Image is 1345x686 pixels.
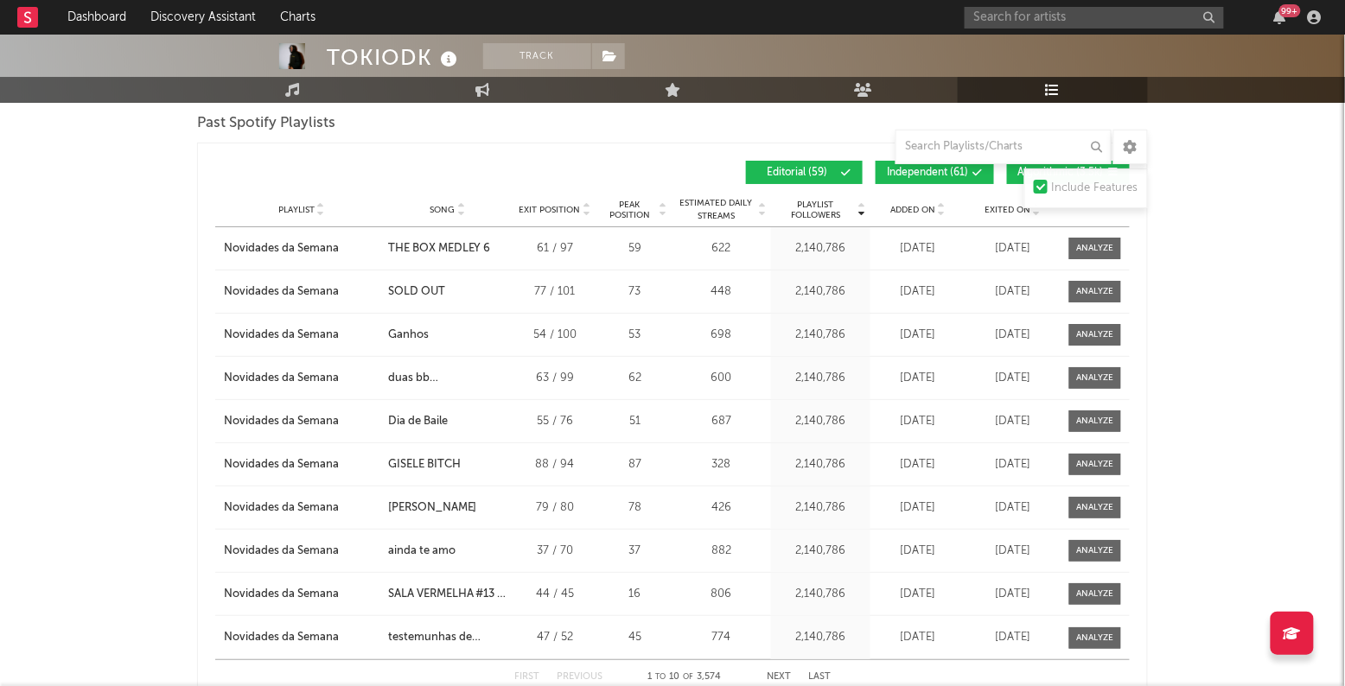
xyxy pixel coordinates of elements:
[388,283,445,301] div: SOLD OUT
[1279,4,1301,17] div: 99 +
[875,499,961,517] div: [DATE]
[875,629,961,646] div: [DATE]
[875,370,961,387] div: [DATE]
[224,499,379,517] a: Novidades da Semana
[516,240,594,257] div: 61 / 97
[224,543,339,560] div: Novidades da Semana
[388,456,507,473] a: GISELE BITCH
[970,327,1056,344] div: [DATE]
[602,543,667,560] div: 37
[516,456,594,473] div: 88 / 94
[224,283,339,301] div: Novidades da Semana
[516,629,594,646] div: 47 / 52
[388,240,507,257] a: THE BOX MEDLEY 6
[887,168,968,178] span: Independent ( 61 )
[676,629,767,646] div: 774
[746,161,863,184] button: Editorial(59)
[388,543,456,560] div: ainda te amo
[676,240,767,257] div: 622
[896,130,1112,164] input: Search Playlists/Charts
[224,499,339,517] div: Novidades da Semana
[224,629,339,646] div: Novidades da Semana
[676,499,767,517] div: 426
[602,629,667,646] div: 45
[224,240,379,257] a: Novidades da Semana
[224,370,379,387] a: Novidades da Semana
[224,456,339,473] div: Novidades da Semana
[516,499,594,517] div: 79 / 80
[224,327,379,344] a: Novidades da Semana
[775,370,866,387] div: 2,140,786
[970,370,1056,387] div: [DATE]
[224,543,379,560] a: Novidades da Semana
[875,456,961,473] div: [DATE]
[388,283,507,301] a: SOLD OUT
[775,413,866,430] div: 2,140,786
[676,456,767,473] div: 328
[516,413,594,430] div: 55 / 76
[224,240,339,257] div: Novidades da Semana
[602,370,667,387] div: 62
[602,586,667,603] div: 16
[602,240,667,257] div: 59
[1274,10,1286,24] button: 99+
[970,413,1056,430] div: [DATE]
[875,586,961,603] div: [DATE]
[388,499,507,517] a: [PERSON_NAME]
[602,499,667,517] div: 78
[775,586,866,603] div: 2,140,786
[602,283,667,301] div: 73
[808,672,831,682] button: Last
[516,327,594,344] div: 54 / 100
[278,205,315,215] span: Playlist
[1007,161,1130,184] button: Algorithmic(3.5k)
[970,543,1056,560] div: [DATE]
[516,370,594,387] div: 63 / 99
[676,283,767,301] div: 448
[224,586,379,603] a: Novidades da Semana
[327,43,462,72] div: TOKIODK
[602,413,667,430] div: 51
[388,629,507,646] div: testemunhas de tokiodk
[676,413,767,430] div: 687
[775,629,866,646] div: 2,140,786
[970,586,1056,603] div: [DATE]
[676,543,767,560] div: 882
[775,456,866,473] div: 2,140,786
[970,240,1056,257] div: [DATE]
[875,543,961,560] div: [DATE]
[970,456,1056,473] div: [DATE]
[388,499,477,517] div: [PERSON_NAME]
[388,327,507,344] a: Ganhos
[970,283,1056,301] div: [DATE]
[388,543,507,560] a: ainda te amo
[224,283,379,301] a: Novidades da Semana
[985,205,1031,215] span: Exited On
[557,672,602,682] button: Previous
[676,370,767,387] div: 600
[483,43,591,69] button: Track
[388,456,461,473] div: GISELE BITCH
[602,456,667,473] div: 87
[1052,178,1138,199] div: Include Features
[224,629,379,646] a: Novidades da Semana
[516,283,594,301] div: 77 / 101
[676,327,767,344] div: 698
[775,327,866,344] div: 2,140,786
[197,113,335,134] span: Past Spotify Playlists
[224,586,339,603] div: Novidades da Semana
[676,197,756,223] span: Estimated Daily Streams
[876,161,994,184] button: Independent(61)
[757,168,837,178] span: Editorial ( 59 )
[224,413,339,430] div: Novidades da Semana
[875,327,961,344] div: [DATE]
[224,456,379,473] a: Novidades da Semana
[875,283,961,301] div: [DATE]
[775,283,866,301] div: 2,140,786
[430,205,455,215] span: Song
[890,205,935,215] span: Added On
[388,586,507,603] a: SALA VERMELHA #13 - TOKIODK
[516,586,594,603] div: 44 / 45
[965,7,1224,29] input: Search for artists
